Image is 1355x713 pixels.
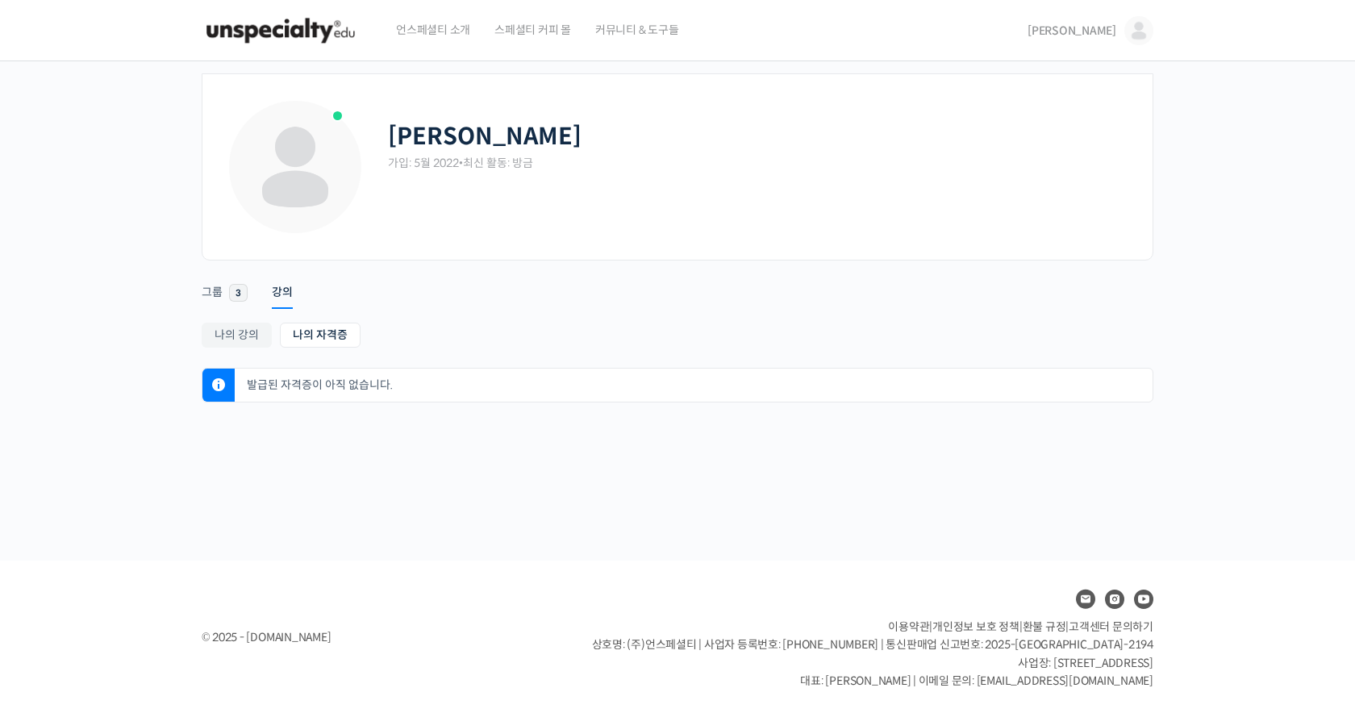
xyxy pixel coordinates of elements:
p: | | | 상호명: (주)언스페셜티 | 사업자 등록번호: [PHONE_NUMBER] | 통신판매업 신고번호: 2025-[GEOGRAPHIC_DATA]-2194 사업장: [ST... [592,618,1153,690]
span: [PERSON_NAME] [1028,23,1116,38]
h2: [PERSON_NAME] [388,123,582,151]
img: Profile photo of 김민준 [227,98,364,236]
a: 강의 [272,265,293,305]
div: 가입: 5월 2022 최신 활동: 방금 [388,156,1128,171]
div: 강의 [272,285,293,309]
div: 그룹 [202,285,223,309]
span: • [459,156,463,170]
span: 3 [229,284,248,302]
p: 발급된 자격증이 아직 없습니다. [243,369,1153,402]
a: 환불 규정 [1023,619,1066,634]
nav: Sub Menu [202,323,1153,352]
span: 고객센터 문의하기 [1069,619,1153,634]
a: 그룹 3 [202,265,248,306]
a: 나의 자격증 [280,323,361,348]
div: © 2025 - [DOMAIN_NAME] [202,627,552,648]
nav: Primary menu [202,265,1153,305]
a: 나의 강의 [202,323,272,348]
a: 개인정보 보호 정책 [932,619,1019,634]
a: 이용약관 [888,619,929,634]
